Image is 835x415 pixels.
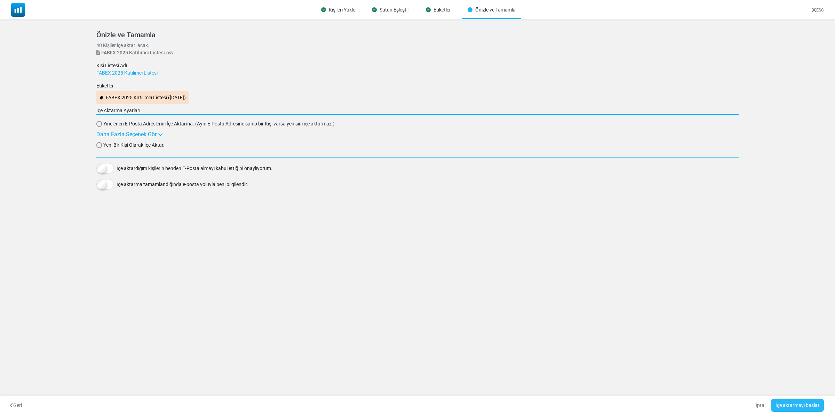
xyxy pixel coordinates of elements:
[96,42,739,49] p: 40 Kişiler içe aktarılacak.
[366,1,415,19] div: Sütun Eşleştir
[6,399,26,412] button: Geri
[812,8,824,13] a: ESC
[771,399,824,412] button: İçe aktarmayı başlat
[103,141,165,149] span: Yeni Bir Kişi Olarak İçe Aktar.
[96,107,140,114] label: İçe Aktarma Ayarları
[101,50,174,55] span: FABEX 2025 Katılımcı Listesi.csv
[96,69,739,77] div: FABEX 2025 Katılımcı Listesi
[96,82,114,90] label: Etiketler
[103,120,335,128] span: Yinelenen E-Posta Adreslerini İçe Aktarma. (Aynı E-Posta Adresine sahip bir Kişi varsa yenisini i...
[96,62,127,69] label: Kişi Listesi Adı
[96,31,739,39] h5: Önizle ve Tamamla
[117,181,248,188] span: İçe aktarma tamamlandığında e-posta yoluyla beni bilgilendir.
[462,1,521,19] div: Önizle ve Tamamla
[96,91,189,104] div: FABEX 2025 Katılımcı Listesi ([DATE])
[117,165,272,172] span: İçe aktardığım kişilerin benden E-Posta almayı kabul ettiğini onaylıyorum.
[96,130,739,139] div: Daha Fazla Seçenek Gör
[316,1,361,19] div: Kişileri Yükle
[751,399,770,412] a: İptal
[420,1,456,19] div: Etiketler
[11,3,25,17] img: mailsoftly_icon_blue_white.svg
